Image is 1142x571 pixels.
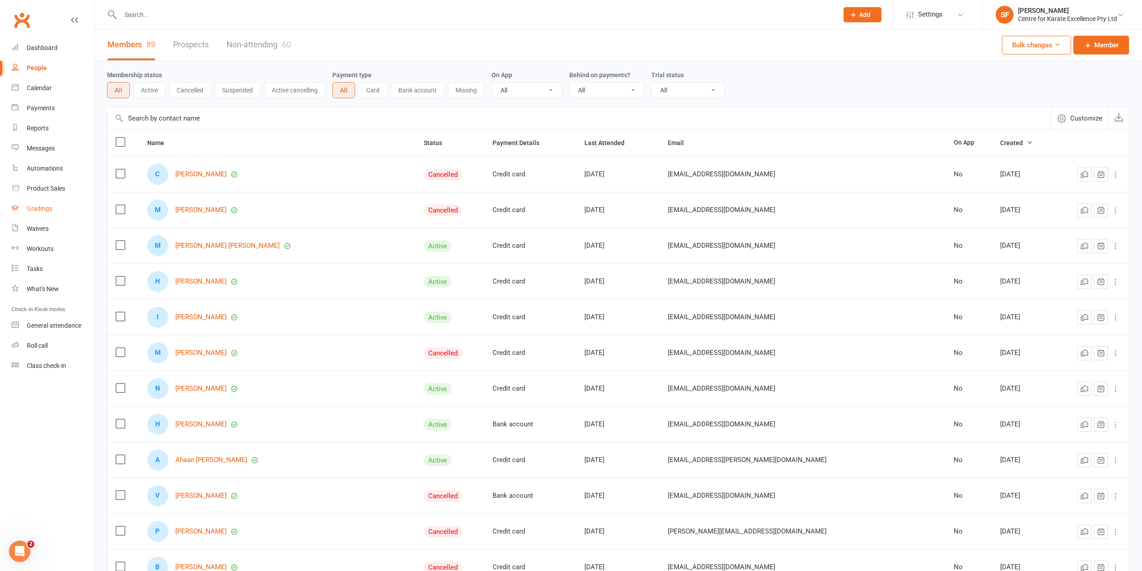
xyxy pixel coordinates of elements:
[584,528,652,535] div: [DATE]
[668,416,775,433] span: [EMAIL_ADDRESS][DOMAIN_NAME]
[12,38,94,58] a: Dashboard
[954,313,984,321] div: No
[584,206,652,214] div: [DATE]
[424,204,462,216] div: Cancelled
[954,528,984,535] div: No
[27,104,55,112] div: Payments
[584,385,652,392] div: [DATE]
[584,278,652,285] div: [DATE]
[954,492,984,500] div: No
[12,356,94,376] a: Class kiosk mode
[492,349,568,357] div: Credit card
[147,342,168,363] div: M
[27,185,65,192] div: Product Sales
[844,7,881,22] button: Add
[175,278,227,285] a: [PERSON_NAME]
[1000,563,1046,571] div: [DATE]
[27,205,52,212] div: Gradings
[584,139,634,146] span: Last Attended
[918,4,943,25] span: Settings
[215,82,261,98] button: Suspended
[424,490,462,502] div: Cancelled
[1018,15,1117,23] div: Centre for Karate Excellence Pty Ltd
[584,563,652,571] div: [DATE]
[1000,139,1033,146] span: Created
[492,139,549,146] span: Payment Details
[27,44,58,51] div: Dashboard
[1000,456,1046,464] div: [DATE]
[424,347,462,359] div: Cancelled
[584,421,652,428] div: [DATE]
[169,82,211,98] button: Cancelled
[27,145,55,152] div: Messages
[954,171,984,178] div: No
[668,487,775,504] span: [EMAIL_ADDRESS][DOMAIN_NAME]
[27,541,34,548] span: 2
[227,29,291,60] a: Non-attending60
[448,82,484,98] button: Missing
[1000,313,1046,321] div: [DATE]
[12,316,94,336] a: General attendance kiosk mode
[492,313,568,321] div: Credit card
[175,456,247,464] a: Ahaan [PERSON_NAME]
[175,563,227,571] a: [PERSON_NAME]
[147,200,168,221] div: M
[175,313,227,321] a: [PERSON_NAME]
[584,456,652,464] div: [DATE]
[584,492,652,500] div: [DATE]
[424,138,452,148] button: Status
[424,526,462,538] div: Cancelled
[12,118,94,138] a: Reports
[1000,492,1046,500] div: [DATE]
[1073,36,1129,54] a: Member
[27,285,59,292] div: What's New
[12,239,94,259] a: Workouts
[1000,242,1046,250] div: [DATE]
[332,82,355,98] button: All
[12,259,94,279] a: Tasks
[27,64,47,71] div: People
[668,201,775,218] span: [EMAIL_ADDRESS][DOMAIN_NAME]
[1000,385,1046,392] div: [DATE]
[668,523,827,540] span: [PERSON_NAME][EMAIL_ADDRESS][DOMAIN_NAME]
[424,240,451,252] div: Active
[569,71,630,79] label: Behind on payments?
[147,450,168,471] div: A
[27,342,48,349] div: Roll call
[1018,7,1117,15] div: [PERSON_NAME]
[1000,349,1046,357] div: [DATE]
[492,385,568,392] div: Credit card
[859,11,870,18] span: Add
[584,138,634,148] button: Last Attended
[175,528,227,535] a: [PERSON_NAME]
[1094,40,1119,50] span: Member
[175,206,227,214] a: [PERSON_NAME]
[668,139,694,146] span: Email
[173,29,209,60] a: Prospects
[9,541,30,562] iframe: Intercom live chat
[12,179,94,199] a: Product Sales
[12,336,94,356] a: Roll call
[133,82,166,98] button: Active
[954,206,984,214] div: No
[12,279,94,299] a: What's New
[12,158,94,179] a: Automations
[1000,528,1046,535] div: [DATE]
[1002,36,1071,54] button: Bulk changes
[668,308,775,325] span: [EMAIL_ADDRESS][DOMAIN_NAME]
[146,40,155,49] div: 89
[946,129,992,156] th: On App
[147,307,168,328] div: I
[107,71,162,79] label: Membership status
[12,78,94,98] a: Calendar
[996,6,1014,24] div: SF
[11,9,33,31] a: Clubworx
[954,456,984,464] div: No
[27,225,49,232] div: Waivers
[954,421,984,428] div: No
[27,84,52,92] div: Calendar
[668,380,775,397] span: [EMAIL_ADDRESS][DOMAIN_NAME]
[668,166,775,183] span: [EMAIL_ADDRESS][DOMAIN_NAME]
[175,385,227,392] a: [PERSON_NAME]
[147,378,168,399] div: N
